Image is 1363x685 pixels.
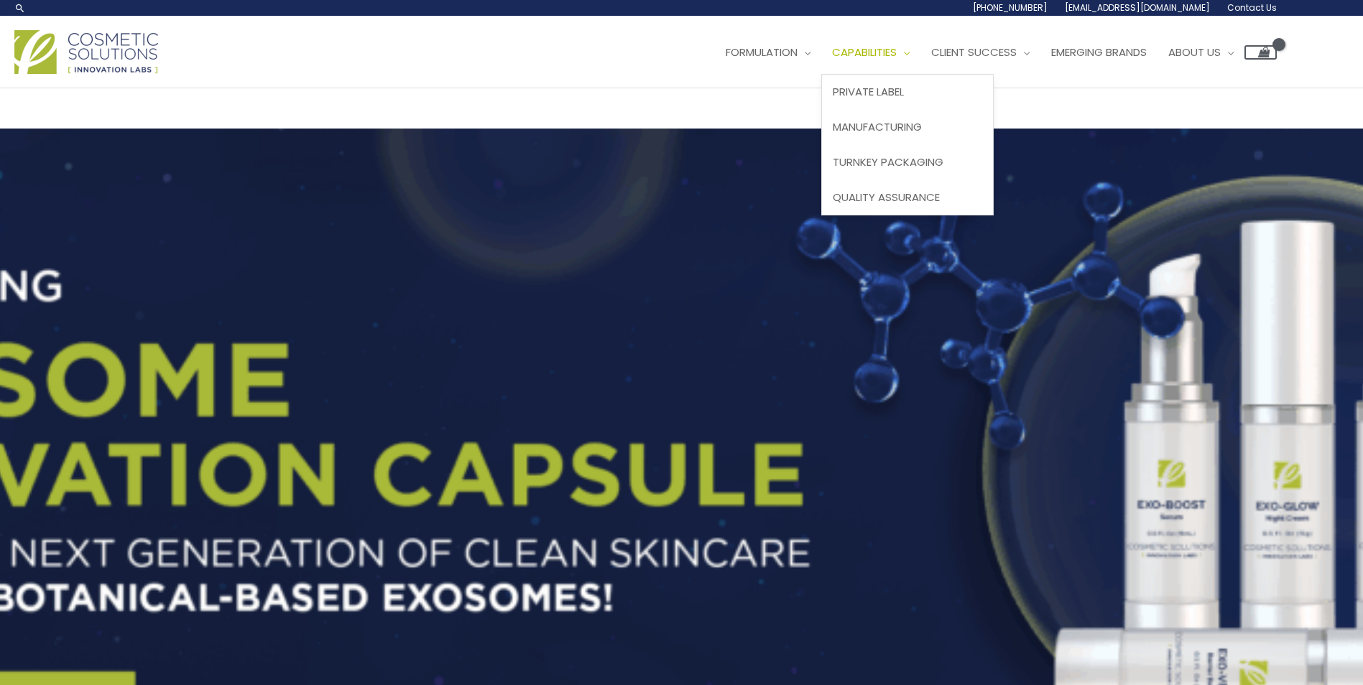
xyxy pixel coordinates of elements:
[833,154,943,169] span: Turnkey Packaging
[920,31,1040,74] a: Client Success
[822,144,993,180] a: Turnkey Packaging
[931,45,1017,60] span: Client Success
[1158,31,1244,74] a: About Us
[821,31,920,74] a: Capabilities
[14,2,26,14] a: Search icon link
[822,75,993,110] a: Private Label
[1040,31,1158,74] a: Emerging Brands
[1051,45,1147,60] span: Emerging Brands
[14,30,158,74] img: Cosmetic Solutions Logo
[822,180,993,215] a: Quality Assurance
[832,45,897,60] span: Capabilities
[973,1,1048,14] span: [PHONE_NUMBER]
[1065,1,1210,14] span: [EMAIL_ADDRESS][DOMAIN_NAME]
[1227,1,1277,14] span: Contact Us
[726,45,798,60] span: Formulation
[704,31,1277,74] nav: Site Navigation
[1168,45,1221,60] span: About Us
[822,110,993,145] a: Manufacturing
[833,190,940,205] span: Quality Assurance
[715,31,821,74] a: Formulation
[833,84,904,99] span: Private Label
[1244,45,1277,60] a: View Shopping Cart, empty
[833,119,922,134] span: Manufacturing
